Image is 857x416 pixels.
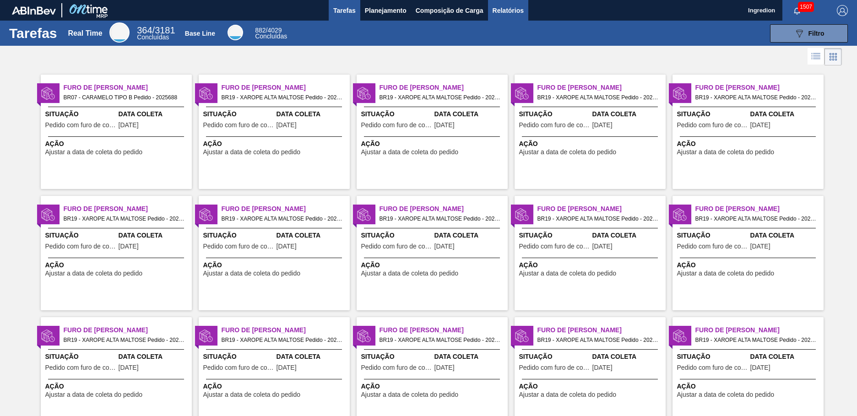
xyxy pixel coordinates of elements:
[365,5,407,16] span: Planejamento
[203,149,301,156] span: Ajustar a data de coleta do pedido
[45,139,190,149] span: Ação
[203,109,274,119] span: Situação
[361,243,432,250] span: Pedido com furo de coleta
[592,364,613,371] span: 08/09/2025
[750,243,770,250] span: 05/09/2025
[677,139,821,149] span: Ação
[203,122,274,129] span: Pedido com furo de coleta
[519,391,617,398] span: Ajustar a data de coleta do pedido
[222,325,350,335] span: Furo de Coleta
[45,352,116,362] span: Situação
[519,243,590,250] span: Pedido com furo de coleta
[808,30,824,37] span: Filtro
[45,149,143,156] span: Ajustar a data de coleta do pedido
[695,325,824,335] span: Furo de Coleta
[203,382,347,391] span: Ação
[199,86,213,100] img: status
[357,208,371,222] img: status
[515,86,529,100] img: status
[9,28,57,38] h1: Tarefas
[119,122,139,129] span: 08/09/2025
[434,231,505,240] span: Data Coleta
[750,231,821,240] span: Data Coleta
[695,92,816,103] span: BR19 - XAROPE ALTA MALTOSE Pedido - 2027071
[677,149,775,156] span: Ajustar a data de coleta do pedido
[277,364,297,371] span: 05/09/2025
[677,260,821,270] span: Ação
[677,391,775,398] span: Ajustar a data de coleta do pedido
[361,109,432,119] span: Situação
[361,231,432,240] span: Situação
[750,109,821,119] span: Data Coleta
[361,364,432,371] span: Pedido com furo de coleta
[119,109,190,119] span: Data Coleta
[119,231,190,240] span: Data Coleta
[537,214,658,224] span: BR19 - XAROPE ALTA MALTOSE Pedido - 2024971
[519,364,590,371] span: Pedido com furo de coleta
[137,33,169,41] span: Concluídas
[695,83,824,92] span: Furo de Coleta
[203,243,274,250] span: Pedido com furo de coleta
[277,231,347,240] span: Data Coleta
[361,122,432,129] span: Pedido com furo de coleta
[203,139,347,149] span: Ação
[677,364,748,371] span: Pedido com furo de coleta
[770,24,848,43] button: Filtro
[361,260,505,270] span: Ação
[45,122,116,129] span: Pedido com furo de coleta
[203,391,301,398] span: Ajustar a data de coleta do pedido
[493,5,524,16] span: Relatórios
[750,352,821,362] span: Data Coleta
[199,329,213,343] img: status
[333,5,356,16] span: Tarefas
[537,83,666,92] span: Furo de Coleta
[45,231,116,240] span: Situação
[255,27,282,34] span: / 4029
[203,270,301,277] span: Ajustar a data de coleta do pedido
[119,243,139,250] span: 10/09/2025
[361,391,459,398] span: Ajustar a data de coleta do pedido
[119,352,190,362] span: Data Coleta
[750,364,770,371] span: 08/09/2025
[361,382,505,391] span: Ação
[64,335,184,345] span: BR19 - XAROPE ALTA MALTOSE Pedido - 2027056
[519,352,590,362] span: Situação
[277,109,347,119] span: Data Coleta
[380,92,500,103] span: BR19 - XAROPE ALTA MALTOSE Pedido - 2027069
[677,243,748,250] span: Pedido com furo de coleta
[519,270,617,277] span: Ajustar a data de coleta do pedido
[434,109,505,119] span: Data Coleta
[357,329,371,343] img: status
[68,29,102,38] div: Real Time
[203,260,347,270] span: Ação
[695,335,816,345] span: BR19 - XAROPE ALTA MALTOSE Pedido - 2027075
[185,30,215,37] div: Base Line
[592,352,663,362] span: Data Coleta
[537,325,666,335] span: Furo de Coleta
[45,260,190,270] span: Ação
[677,122,748,129] span: Pedido com furo de coleta
[380,325,508,335] span: Furo de Coleta
[434,243,455,250] span: 09/09/2025
[519,122,590,129] span: Pedido com furo de coleta
[537,92,658,103] span: BR19 - XAROPE ALTA MALTOSE Pedido - 2027070
[137,27,175,40] div: Real Time
[677,270,775,277] span: Ajustar a data de coleta do pedido
[380,83,508,92] span: Furo de Coleta
[673,86,687,100] img: status
[361,139,505,149] span: Ação
[592,243,613,250] span: 09/09/2025
[837,5,848,16] img: Logout
[277,122,297,129] span: 07/09/2025
[515,329,529,343] img: status
[592,122,613,129] span: 07/09/2025
[203,352,274,362] span: Situação
[228,25,243,40] div: Base Line
[434,352,505,362] span: Data Coleta
[519,260,663,270] span: Ação
[45,109,116,119] span: Situação
[45,391,143,398] span: Ajustar a data de coleta do pedido
[537,204,666,214] span: Furo de Coleta
[673,208,687,222] img: status
[255,32,287,40] span: Concluídas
